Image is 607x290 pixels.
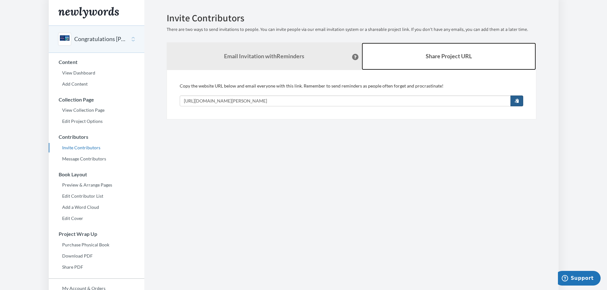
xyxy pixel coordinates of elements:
[49,117,144,126] a: Edit Project Options
[49,79,144,89] a: Add Content
[49,154,144,164] a: Message Contributors
[74,35,126,43] button: Congratulations [PERSON_NAME]!
[49,231,144,237] h3: Project Wrap Up
[49,214,144,223] a: Edit Cover
[49,180,144,190] a: Preview & Arrange Pages
[49,59,144,65] h3: Content
[49,172,144,177] h3: Book Layout
[49,97,144,103] h3: Collection Page
[49,240,144,250] a: Purchase Physical Book
[180,83,523,106] div: Copy the website URL below and email everyone with this link. Remember to send reminders as peopl...
[49,202,144,212] a: Add a Word Cloud
[224,53,304,60] strong: Email Invitation with Reminders
[49,191,144,201] a: Edit Contributor List
[49,105,144,115] a: View Collection Page
[167,13,536,23] h2: Invite Contributors
[49,134,144,140] h3: Contributors
[558,271,601,287] iframe: Opens a widget where you can chat to one of our agents
[49,68,144,78] a: View Dashboard
[58,7,119,18] img: Newlywords logo
[167,26,536,33] p: There are two ways to send invitations to people. You can invite people via our email invitation ...
[49,251,144,261] a: Download PDF
[49,143,144,152] a: Invite Contributors
[49,262,144,272] a: Share PDF
[426,53,472,60] b: Share Project URL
